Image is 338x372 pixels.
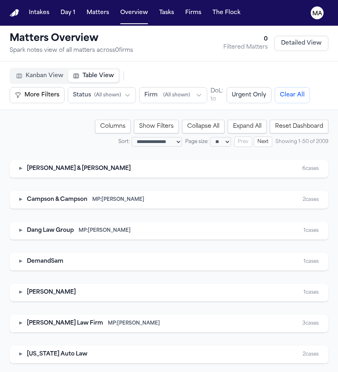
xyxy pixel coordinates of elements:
button: Expand All [228,120,267,133]
span: Sort: [118,139,130,145]
span: Table View [83,72,114,80]
div: 2 cases [303,351,319,358]
span: to [210,95,216,103]
button: Toggle firm section [19,319,22,327]
button: Tasks [156,6,177,20]
button: Toggle firm section [19,350,22,358]
button: Show Filters [134,120,179,133]
span: Firm [144,91,158,99]
span: Showing 1-50 of 2009 [275,139,328,145]
button: Prev [234,137,252,147]
button: Status(All shown) [68,87,136,103]
button: Columns [95,120,131,133]
span: MP: [PERSON_NAME] [108,320,160,327]
span: Status [73,91,91,99]
span: Dang Law Group [27,227,74,235]
button: Firms [182,6,204,20]
button: Intakes [26,6,53,20]
button: Next [254,137,272,147]
button: Clear All [275,87,310,103]
a: Home [10,9,19,17]
span: [PERSON_NAME] & [PERSON_NAME] [27,165,131,173]
button: Collapse All [182,120,225,133]
button: Toggle firm section [19,227,22,235]
button: Toggle firm section [19,258,22,266]
button: Overview [117,6,151,20]
span: Kanban View [26,72,63,80]
text: MA [312,11,322,16]
button: More Filters [10,87,65,103]
span: [PERSON_NAME] [27,288,76,296]
button: Reset Dashboard [270,120,328,133]
span: Page size: [185,139,208,145]
button: Detailed View [274,36,328,51]
button: Matters [83,6,112,20]
span: Campson & Campson [27,196,87,204]
button: Kanban View [11,69,68,82]
legend: DoL: [210,87,223,95]
div: 6 cases [302,166,319,172]
span: ( All shown ) [94,92,121,98]
span: DemandSam [27,258,63,266]
h1: Matters Overview [10,32,133,45]
button: Table View [68,69,119,82]
img: Finch Logo [10,9,19,17]
button: Toggle firm section [19,165,22,173]
button: Urgent Only [227,87,271,103]
span: [US_STATE] Auto Law [27,350,87,358]
div: 3 cases [302,320,319,327]
select: Page size [210,137,231,147]
span: ( All shown ) [163,92,190,98]
div: 1 cases [304,258,319,265]
button: Toggle firm section [19,288,22,296]
div: 1 cases [304,227,319,234]
div: 0 [223,35,268,43]
button: The Flock [209,6,244,20]
div: 1 cases [304,289,319,296]
div: Filtered Matters [223,43,268,51]
div: 2 cases [303,196,319,203]
button: Day 1 [57,6,79,20]
span: [PERSON_NAME] Law Firm [27,319,103,327]
p: Spark notes view of all matters across 0 firm s [10,47,133,55]
button: Toggle firm section [19,196,22,204]
select: Sort [132,137,182,147]
span: MP: [PERSON_NAME] [92,196,144,203]
button: Firm(All shown) [139,87,207,103]
span: MP: [PERSON_NAME] [79,227,131,234]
